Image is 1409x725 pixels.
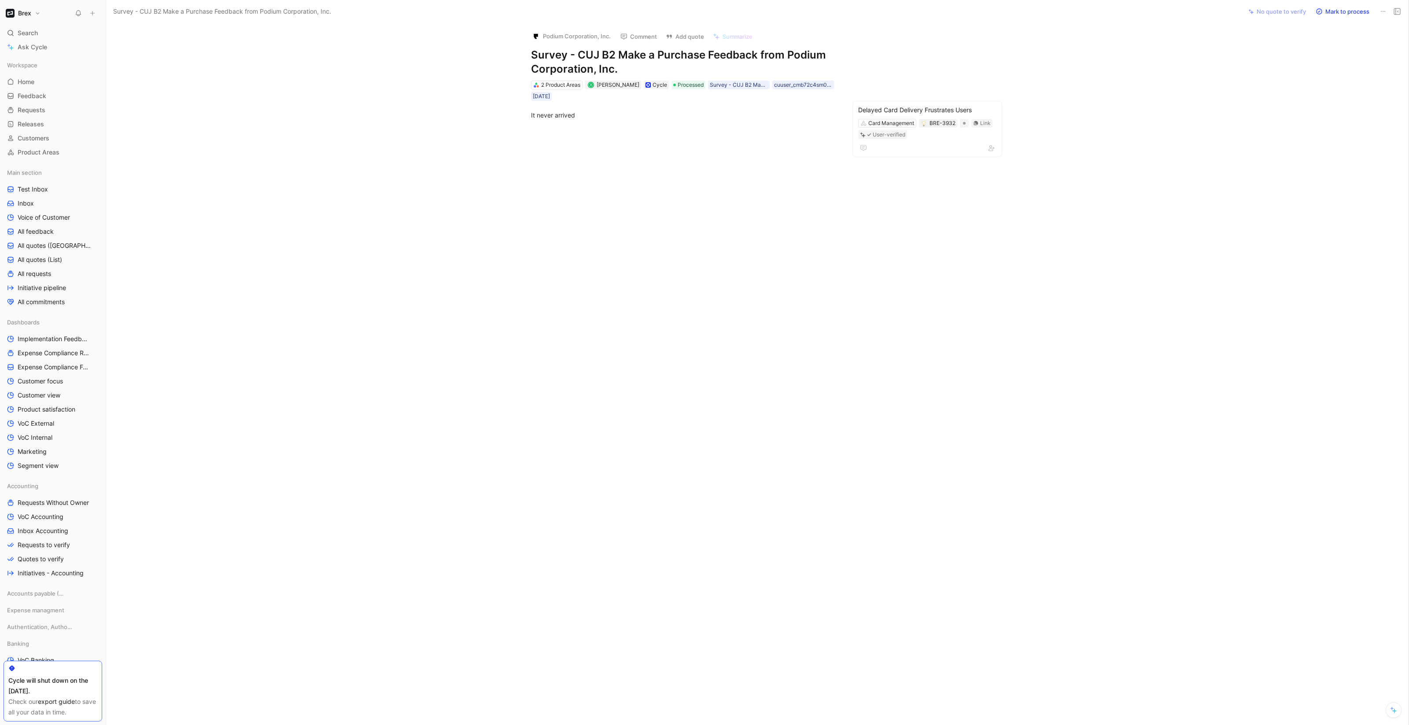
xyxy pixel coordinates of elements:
span: All feedback [18,227,54,236]
span: Survey - CUJ B2 Make a Purchase Feedback from Podium Corporation, Inc. [113,6,331,17]
button: Mark to process [1312,5,1373,18]
div: Expense managment [4,604,102,619]
div: Workspace [4,59,102,72]
div: Accounts payable (AP) [4,587,102,603]
a: VoC External [4,417,102,430]
a: All feedback [4,225,102,238]
div: Cycle [653,81,667,89]
span: Releases [18,120,44,129]
span: Expense Compliance Feedback [18,363,92,372]
a: Home [4,75,102,88]
button: No quote to verify [1244,5,1310,18]
div: [DATE] [533,92,550,101]
span: Customer focus [18,377,63,386]
a: Initiative pipeline [4,281,102,294]
div: It never arrived [531,110,836,120]
div: Survey - CUJ B2 Make a Purchase [710,81,768,89]
span: Workspace [7,61,37,70]
a: Voice of Customer [4,211,102,224]
span: Initiative pipeline [18,283,66,292]
span: Expense Compliance Requests [18,349,91,357]
a: Releases [4,118,102,131]
div: Authentication, Authorization & Auditing [4,620,102,636]
a: Expense Compliance Feedback [4,361,102,374]
a: VoC Internal [4,431,102,444]
span: Product Areas [18,148,59,157]
span: Expense managment [7,606,64,615]
span: Requests [18,106,45,114]
span: Requests to verify [18,541,70,549]
span: Accounting [7,482,38,490]
a: Customer view [4,389,102,402]
span: Ask Cycle [18,42,47,52]
a: Test Inbox [4,183,102,196]
div: Link [980,119,991,128]
span: VoC External [18,419,54,428]
span: Product satisfaction [18,405,75,414]
a: Product satisfaction [4,403,102,416]
a: All requests [4,267,102,280]
div: Accounting [4,479,102,493]
div: BankingVoC BankingInbox BankingRequests to verifyQuotes to verifyInitiatives - Banking [4,637,102,723]
span: Authentication, Authorization & Auditing [7,622,73,631]
span: Inbox Accounting [18,526,68,535]
div: AccountingRequests Without OwnerVoC AccountingInbox AccountingRequests to verifyQuotes to verifyI... [4,479,102,580]
button: Comment [616,30,661,43]
a: Requests [4,103,102,117]
h1: Survey - CUJ B2 Make a Purchase Feedback from Podium Corporation, Inc. [531,48,836,76]
span: Main section [7,168,42,177]
span: Test Inbox [18,185,48,194]
div: Check our to save all your data in time. [8,696,97,718]
div: Processed [671,81,705,89]
span: Inbox [18,199,34,208]
div: Dashboards [4,316,102,329]
span: Customers [18,134,49,143]
span: Banking [7,639,29,648]
div: User-verified [873,130,905,139]
a: Implementation Feedback [4,332,102,346]
span: Customer view [18,391,60,400]
button: 💡 [921,120,927,126]
span: VoC Banking [18,656,54,665]
span: All quotes ([GEOGRAPHIC_DATA]) [18,241,92,250]
div: Search [4,26,102,40]
a: Feedback [4,89,102,103]
div: Cycle will shut down on the [DATE]. [8,675,97,696]
span: Home [18,77,34,86]
span: VoC Accounting [18,512,63,521]
a: VoC Banking [4,654,102,667]
button: BrexBrex [4,7,43,19]
div: cuuser_cmb72c4sm00ut0g20iuh94fcw [774,81,832,89]
span: Marketing [18,447,47,456]
a: Marketing [4,445,102,458]
div: A [588,82,593,87]
span: Search [18,28,38,38]
a: VoC Accounting [4,510,102,523]
span: [PERSON_NAME] [597,81,639,88]
a: Customer focus [4,375,102,388]
a: Expense Compliance Requests [4,346,102,360]
a: All quotes ([GEOGRAPHIC_DATA]) [4,239,102,252]
a: Inbox Accounting [4,524,102,537]
div: BRE-3932 [929,119,955,128]
div: Accounts payable (AP) [4,587,102,600]
span: Requests Without Owner [18,498,89,507]
button: logoPodium Corporation, Inc. [527,29,615,43]
a: Requests Without Owner [4,496,102,509]
a: All commitments [4,295,102,309]
div: Delayed Card Delivery Frustrates Users [858,105,996,115]
button: Summarize [709,30,756,43]
a: Ask Cycle [4,40,102,54]
img: 💡 [921,121,926,126]
span: VoC Internal [18,433,52,442]
span: Accounts payable (AP) [7,589,66,598]
span: Feedback [18,92,46,100]
span: Initiatives - Accounting [18,569,84,578]
div: Main sectionTest InboxInboxVoice of CustomerAll feedbackAll quotes ([GEOGRAPHIC_DATA])All quotes ... [4,166,102,309]
span: Dashboards [7,318,40,327]
span: Segment view [18,461,59,470]
span: All commitments [18,298,65,306]
div: Authentication, Authorization & Auditing [4,620,102,633]
h1: Brex [18,9,31,17]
